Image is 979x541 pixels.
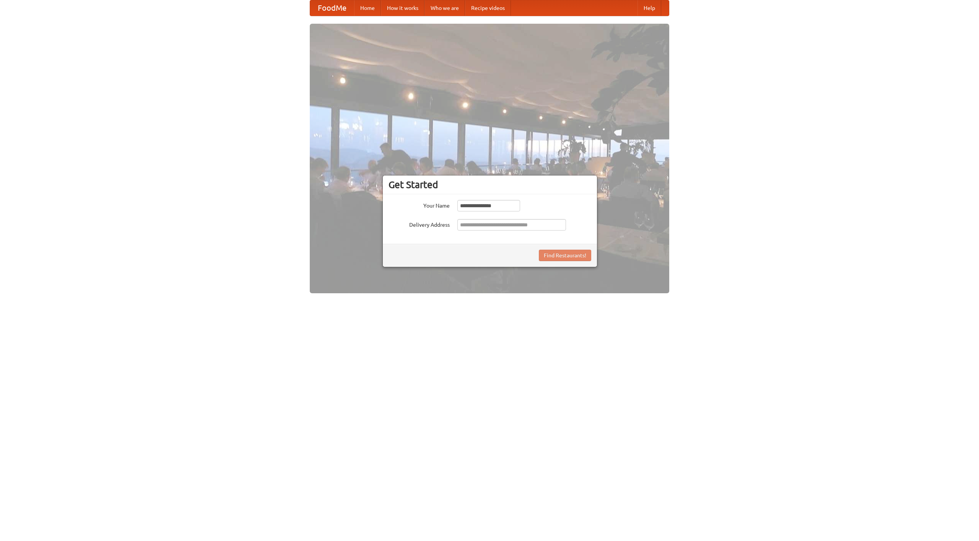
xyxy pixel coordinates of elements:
a: Recipe videos [465,0,511,16]
button: Find Restaurants! [539,250,591,261]
a: Home [354,0,381,16]
a: FoodMe [310,0,354,16]
a: Help [637,0,661,16]
h3: Get Started [389,179,591,190]
a: How it works [381,0,424,16]
label: Delivery Address [389,219,450,229]
a: Who we are [424,0,465,16]
label: Your Name [389,200,450,210]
